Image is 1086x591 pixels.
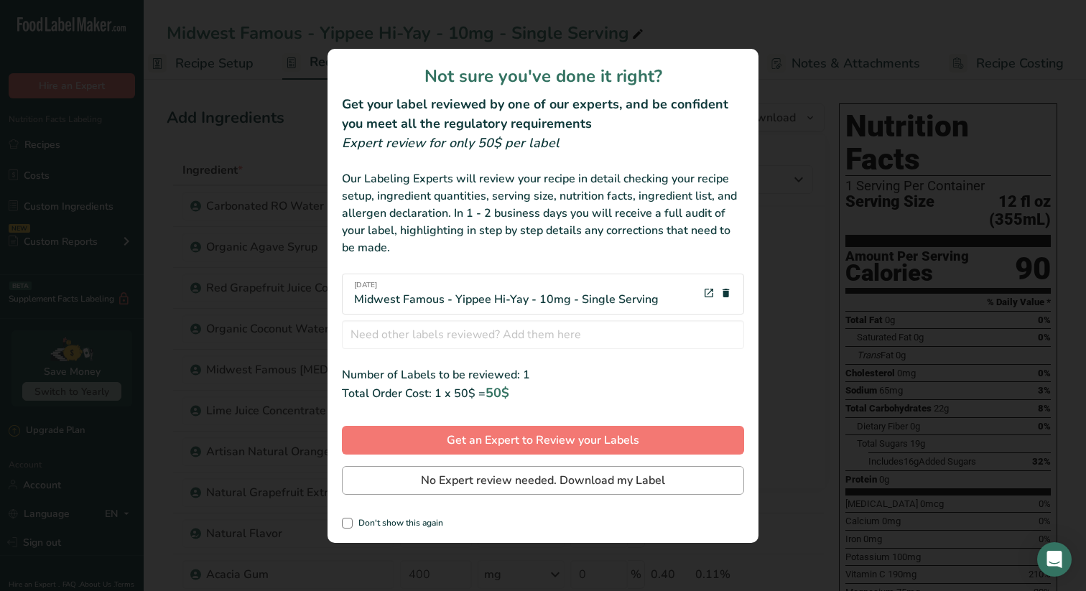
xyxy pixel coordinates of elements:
[342,170,744,256] div: Our Labeling Experts will review your recipe in detail checking your recipe setup, ingredient qua...
[354,280,659,308] div: Midwest Famous - Yippee Hi-Yay - 10mg - Single Serving
[342,366,744,383] div: Number of Labels to be reviewed: 1
[447,432,639,449] span: Get an Expert to Review your Labels
[342,134,744,153] div: Expert review for only 50$ per label
[342,426,744,455] button: Get an Expert to Review your Labels
[354,280,659,291] span: [DATE]
[342,320,744,349] input: Need other labels reviewed? Add them here
[353,518,443,529] span: Don't show this again
[1037,542,1072,577] div: Open Intercom Messenger
[486,384,509,401] span: 50$
[342,95,744,134] h2: Get your label reviewed by one of our experts, and be confident you meet all the regulatory requi...
[421,472,665,489] span: No Expert review needed. Download my Label
[342,466,744,495] button: No Expert review needed. Download my Label
[342,383,744,403] div: Total Order Cost: 1 x 50$ =
[342,63,744,89] h1: Not sure you've done it right?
